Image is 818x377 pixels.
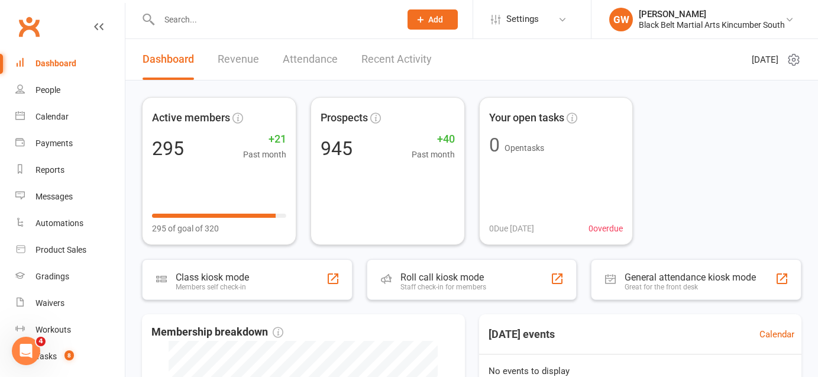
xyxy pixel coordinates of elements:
[218,39,259,80] a: Revenue
[15,130,125,157] a: Payments
[152,222,219,235] span: 295 of goal of 320
[35,165,64,175] div: Reports
[408,9,458,30] button: Add
[321,139,353,158] div: 945
[35,138,73,148] div: Payments
[12,337,40,365] iframe: Intercom live chat
[361,39,432,80] a: Recent Activity
[609,8,633,31] div: GW
[243,148,286,161] span: Past month
[243,131,286,148] span: +21
[283,39,338,80] a: Attendance
[752,53,778,67] span: [DATE]
[489,109,564,127] span: Your open tasks
[35,352,57,361] div: Tasks
[625,272,756,283] div: General attendance kiosk mode
[15,263,125,290] a: Gradings
[489,136,500,154] div: 0
[14,12,44,41] a: Clubworx
[152,139,184,158] div: 295
[15,50,125,77] a: Dashboard
[152,109,230,127] span: Active members
[400,283,486,291] div: Staff check-in for members
[489,222,534,235] span: 0 Due [DATE]
[15,77,125,104] a: People
[639,9,785,20] div: [PERSON_NAME]
[35,325,71,334] div: Workouts
[156,11,392,28] input: Search...
[35,272,69,281] div: Gradings
[15,210,125,237] a: Automations
[759,327,794,341] a: Calendar
[15,237,125,263] a: Product Sales
[35,298,64,308] div: Waivers
[176,283,249,291] div: Members self check-in
[589,222,623,235] span: 0 overdue
[505,143,544,153] span: Open tasks
[64,350,74,360] span: 8
[479,324,564,345] h3: [DATE] events
[412,148,455,161] span: Past month
[15,290,125,317] a: Waivers
[428,15,443,24] span: Add
[412,131,455,148] span: +40
[143,39,194,80] a: Dashboard
[35,112,69,121] div: Calendar
[35,192,73,201] div: Messages
[35,218,83,228] div: Automations
[36,337,46,346] span: 4
[639,20,785,30] div: Black Belt Martial Arts Kincumber South
[151,324,283,341] span: Membership breakdown
[506,6,539,33] span: Settings
[35,59,76,68] div: Dashboard
[15,317,125,343] a: Workouts
[15,157,125,183] a: Reports
[400,272,486,283] div: Roll call kiosk mode
[35,245,86,254] div: Product Sales
[15,343,125,370] a: Tasks 8
[176,272,249,283] div: Class kiosk mode
[35,85,60,95] div: People
[321,109,368,127] span: Prospects
[15,183,125,210] a: Messages
[625,283,756,291] div: Great for the front desk
[15,104,125,130] a: Calendar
